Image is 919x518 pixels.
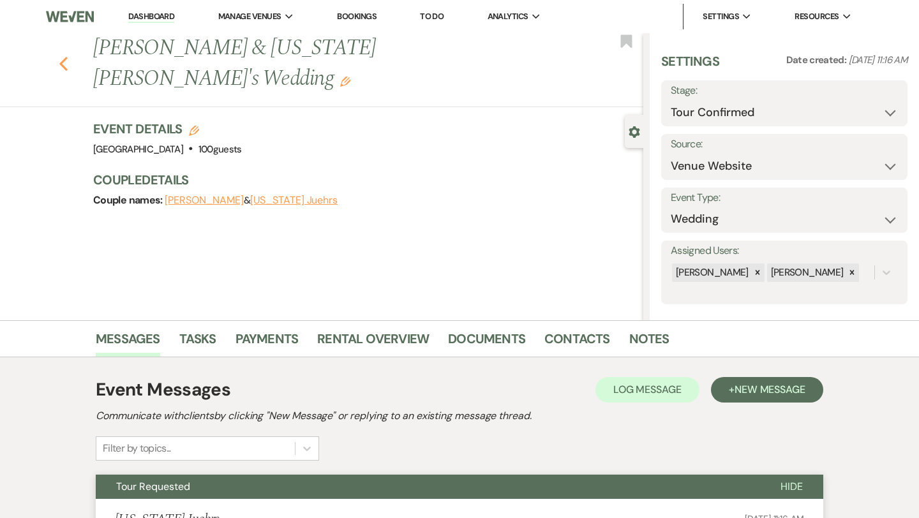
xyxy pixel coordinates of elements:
[116,480,190,493] span: Tour Requested
[671,242,898,260] label: Assigned Users:
[165,195,244,205] button: [PERSON_NAME]
[671,82,898,100] label: Stage:
[96,376,230,403] h1: Event Messages
[250,195,338,205] button: [US_STATE] Juehrs
[128,11,174,23] a: Dashboard
[96,408,823,424] h2: Communicate with clients by clicking "New Message" or replying to an existing message thread.
[93,143,183,156] span: [GEOGRAPHIC_DATA]
[703,10,739,23] span: Settings
[420,11,444,22] a: To Do
[629,125,640,137] button: Close lead details
[786,54,849,66] span: Date created:
[337,11,377,22] a: Bookings
[760,475,823,499] button: Hide
[595,377,699,403] button: Log Message
[93,33,528,94] h1: [PERSON_NAME] & [US_STATE] [PERSON_NAME]'s Wedding
[781,480,803,493] span: Hide
[96,475,760,499] button: Tour Requested
[767,263,846,282] div: [PERSON_NAME]
[235,329,299,357] a: Payments
[629,329,669,357] a: Notes
[735,383,805,396] span: New Message
[661,52,719,80] h3: Settings
[795,10,839,23] span: Resources
[198,143,242,156] span: 100 guests
[849,54,908,66] span: [DATE] 11:16 AM
[93,193,165,207] span: Couple names:
[165,194,338,207] span: &
[448,329,525,357] a: Documents
[711,377,823,403] button: +New Message
[93,171,631,189] h3: Couple Details
[488,10,528,23] span: Analytics
[179,329,216,357] a: Tasks
[544,329,610,357] a: Contacts
[672,263,751,282] div: [PERSON_NAME]
[317,329,429,357] a: Rental Overview
[340,75,350,87] button: Edit
[93,120,242,138] h3: Event Details
[218,10,281,23] span: Manage Venues
[46,3,94,30] img: Weven Logo
[96,329,160,357] a: Messages
[671,189,898,207] label: Event Type:
[671,135,898,154] label: Source:
[613,383,682,396] span: Log Message
[103,441,171,456] div: Filter by topics...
